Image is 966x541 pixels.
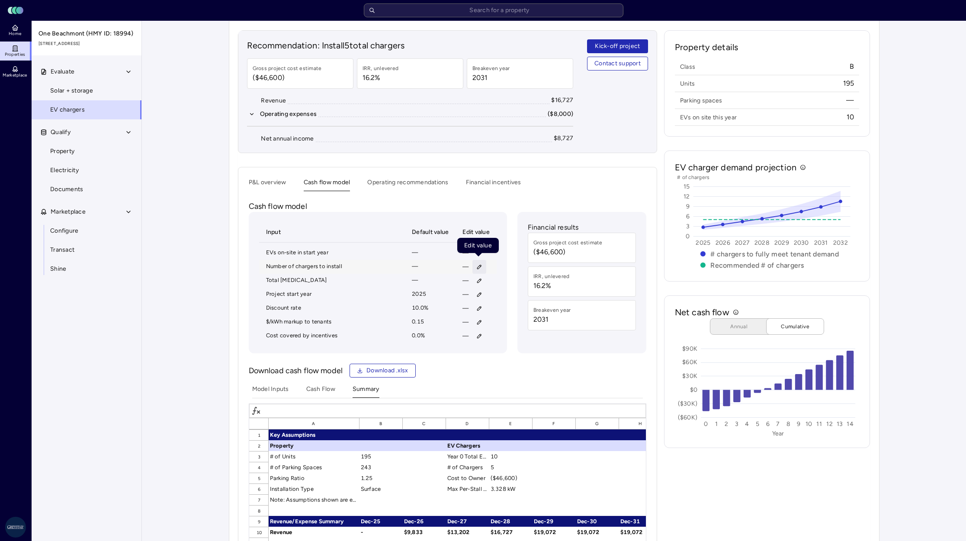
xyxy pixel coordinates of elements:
span: Units [680,80,695,88]
a: Transact [31,240,142,259]
span: [STREET_ADDRESS] [39,40,135,47]
div: A [269,418,359,429]
div: Dec-28 [489,516,533,527]
div: Revenue/Expense Summary [269,516,359,527]
td: 0.0% [405,329,456,343]
span: ($46,600) [533,247,603,257]
button: Download .xlsx [350,364,416,378]
div: Dec-30 [576,516,619,527]
td: 0.15 [405,315,456,329]
text: 6 [686,213,690,220]
div: 5 [249,473,269,483]
text: # chargers to fully meet tenant demand [710,250,839,258]
span: Property [50,147,74,156]
div: 5 [489,462,533,473]
div: Revenue [261,96,286,106]
span: Cumulative [773,322,817,331]
span: — [846,96,854,105]
span: 2031 [472,73,510,83]
text: 12 [826,420,833,428]
span: Configure [50,226,78,236]
td: $/kWh markup to tenants [259,315,405,329]
span: Marketplace [51,207,86,217]
div: C [403,418,446,429]
div: 1.25 [359,473,403,483]
button: Evaluate [32,62,142,81]
div: ($8,000) [548,109,573,119]
span: Annual [717,322,761,331]
text: 0 [704,420,708,428]
div: $13,202 [446,527,489,538]
div: Revenue [269,527,359,538]
text: 4 [745,420,749,428]
span: — [462,276,469,285]
button: Marketplace [32,202,142,221]
div: $19,072 [619,527,662,538]
div: EV Chargers [446,440,489,451]
td: — [405,274,456,288]
text: 3 [735,420,738,428]
td: — [405,246,456,260]
div: IRR, unlevered [533,272,570,281]
text: $90K [682,345,697,352]
span: Kick-off project [595,42,640,51]
span: Shine [50,264,66,274]
text: 9 [797,420,800,428]
div: Net annual income [261,134,314,144]
div: Year 0 Total EVs [446,451,489,462]
div: Operating expenses [260,109,317,119]
text: 7 [776,420,780,428]
text: 2029 [774,239,789,246]
text: 13 [837,420,843,428]
div: Gross project cost estimate [253,64,322,73]
div: $9,833 [403,527,446,538]
a: Solar + storage [31,81,142,100]
span: Qualify [51,128,71,137]
button: P&L overview [249,178,286,191]
input: Search for a property [364,3,623,17]
div: 7 [249,494,269,505]
div: 9 [249,516,269,527]
text: 2025 [696,239,710,246]
div: Breakeven year [472,64,510,73]
text: # of chargers [677,174,709,180]
div: Dec-31 [619,516,662,527]
div: B [359,418,403,429]
text: 9 [686,203,690,210]
th: Input [259,222,405,243]
div: IRR, unlevered [363,64,399,73]
div: Edit value [457,238,499,253]
span: Parking spaces [680,96,722,105]
p: Download cash flow model [249,365,343,376]
div: Gross project cost estimate [533,238,603,247]
div: Breakeven year [533,306,571,314]
div: $19,072 [576,527,619,538]
span: Class [680,63,695,71]
div: 4 [249,462,269,473]
button: Qualify [32,123,142,142]
div: $16,727 [489,527,533,538]
div: Cost to Owner [446,473,489,483]
text: 6 [766,420,769,428]
div: Property [269,440,359,451]
span: — [462,317,469,327]
div: 3.328 kW [489,483,533,494]
div: Dec-26 [403,516,446,527]
th: Edit value [456,222,497,243]
div: ($46,600) [489,473,533,483]
div: 243 [359,462,403,473]
span: — [462,290,469,299]
span: 2031 [533,314,571,325]
td: EVs on-site in start year [259,246,405,260]
button: Operating recommendations [367,178,448,191]
div: Dec-29 [533,516,576,527]
span: Properties [5,52,26,57]
span: 16.2% [533,281,570,291]
span: — [462,262,469,272]
span: Electricity [50,166,79,175]
div: - [359,527,403,538]
text: $60K [682,359,697,366]
th: Default value [405,222,456,243]
span: Home [9,31,21,36]
div: 3 [249,451,269,462]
